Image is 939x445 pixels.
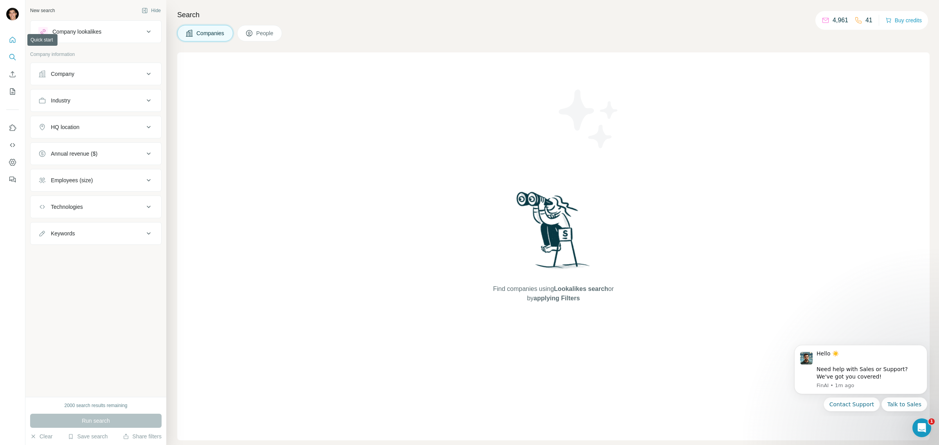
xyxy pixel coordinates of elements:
[31,91,161,110] button: Industry
[554,285,608,292] span: Lookalikes search
[65,402,128,409] div: 2000 search results remaining
[6,8,19,20] img: Avatar
[51,176,93,184] div: Employees (size)
[6,155,19,169] button: Dashboard
[256,29,274,37] span: People
[865,16,872,25] p: 41
[30,51,162,58] p: Company information
[51,150,97,158] div: Annual revenue ($)
[31,22,161,41] button: Company lookalikes
[52,28,101,36] div: Company lookalikes
[6,121,19,135] button: Use Surfe on LinkedIn
[6,138,19,152] button: Use Surfe API
[491,284,616,303] span: Find companies using or by
[177,9,930,20] h4: Search
[928,418,935,425] span: 1
[833,16,848,25] p: 4,961
[554,84,624,154] img: Surfe Illustration - Stars
[30,432,52,440] button: Clear
[6,84,19,99] button: My lists
[6,50,19,64] button: Search
[912,418,931,437] iframe: Intercom live chat
[51,230,75,237] div: Keywords
[31,171,161,190] button: Employees (size)
[6,172,19,187] button: Feedback
[885,15,922,26] button: Buy credits
[51,97,70,104] div: Industry
[68,432,108,440] button: Save search
[51,123,79,131] div: HQ location
[31,118,161,136] button: HQ location
[534,295,580,301] span: applying Filters
[31,224,161,243] button: Keywords
[196,29,225,37] span: Companies
[31,197,161,216] button: Technologies
[31,144,161,163] button: Annual revenue ($)
[123,432,162,440] button: Share filters
[782,337,939,416] iframe: Intercom notifications message
[6,67,19,81] button: Enrich CSV
[51,203,83,211] div: Technologies
[6,33,19,47] button: Quick start
[513,190,594,277] img: Surfe Illustration - Woman searching with binoculars
[51,70,74,78] div: Company
[136,5,166,16] button: Hide
[31,65,161,83] button: Company
[30,7,55,14] div: New search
